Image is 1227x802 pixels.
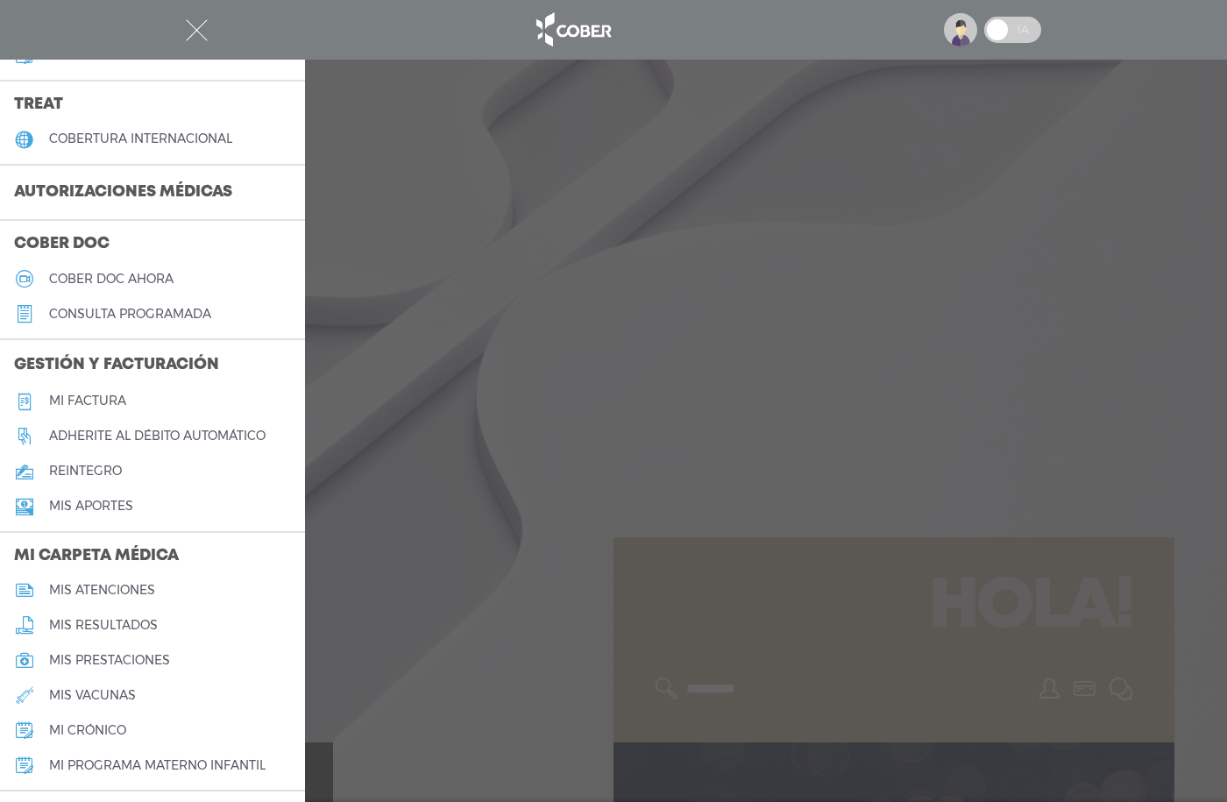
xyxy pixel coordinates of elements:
[49,618,158,633] h5: mis resultados
[49,653,170,668] h5: mis prestaciones
[186,19,208,41] img: Cober_menu-close-white.svg
[49,499,133,514] h5: Mis aportes
[49,307,211,322] h5: consulta programada
[527,9,619,51] img: logo_cober_home-white.png
[49,758,266,773] h5: mi programa materno infantil
[49,131,232,146] h5: cobertura internacional
[49,688,136,703] h5: mis vacunas
[49,464,122,479] h5: reintegro
[49,583,155,598] h5: mis atenciones
[49,429,266,444] h5: Adherite al débito automático
[49,723,126,738] h5: mi crónico
[49,48,154,63] h5: Mi plan médico
[49,394,126,408] h5: Mi factura
[49,272,174,287] h5: Cober doc ahora
[944,13,977,46] img: profile-placeholder.svg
